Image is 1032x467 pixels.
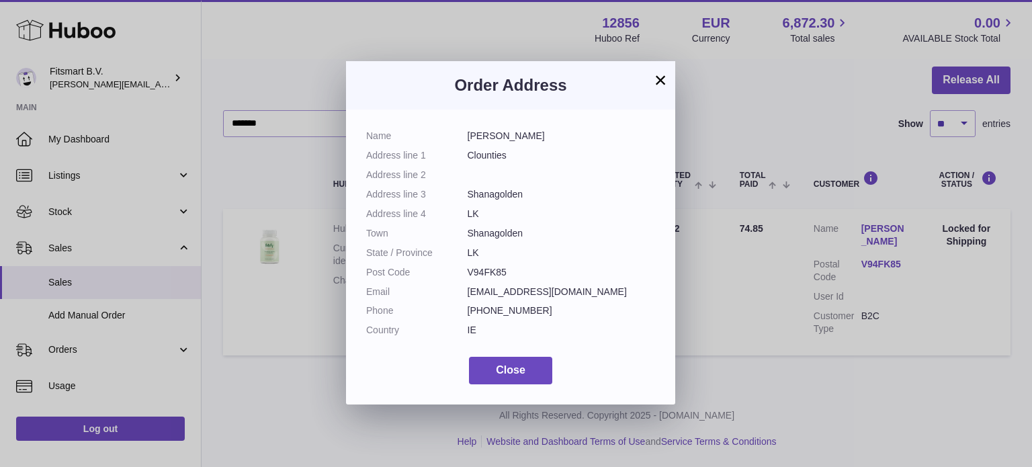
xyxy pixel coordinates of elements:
dt: Name [366,130,468,142]
dt: Address line 3 [366,188,468,201]
dt: Town [366,227,468,240]
dd: [PHONE_NUMBER] [468,304,656,317]
span: Close [496,364,525,376]
dd: LK [468,208,656,220]
dd: [EMAIL_ADDRESS][DOMAIN_NAME] [468,286,656,298]
dd: [PERSON_NAME] [468,130,656,142]
dd: Clounties [468,149,656,162]
dd: V94FK85 [468,266,656,279]
h3: Order Address [366,75,655,96]
dt: Email [366,286,468,298]
dd: IE [468,324,656,337]
dt: Address line 4 [366,208,468,220]
dd: LK [468,247,656,259]
dt: State / Province [366,247,468,259]
dd: Shanagolden [468,227,656,240]
button: × [652,72,669,88]
dt: Country [366,324,468,337]
dd: Shanagolden [468,188,656,201]
dt: Post Code [366,266,468,279]
dt: Address line 1 [366,149,468,162]
button: Close [469,357,552,384]
dt: Phone [366,304,468,317]
dt: Address line 2 [366,169,468,181]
